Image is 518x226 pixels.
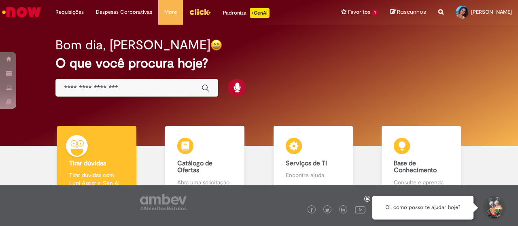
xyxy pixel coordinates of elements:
span: Despesas Corporativas [96,8,152,16]
a: Base de Conhecimento Consulte e aprenda [367,126,476,196]
h2: O que você procura hoje? [55,56,462,70]
p: Abra uma solicitação [177,178,232,186]
img: logo_footer_ambev_rotulo_gray.png [140,194,187,210]
button: Iniciar Conversa de Suporte [482,196,506,220]
p: Consulte e aprenda [394,178,449,186]
img: logo_footer_linkedin.png [341,208,345,213]
img: logo_footer_facebook.png [310,208,314,212]
div: Padroniza [223,8,270,18]
p: Tirar dúvidas com Lupi Assist e Gen Ai [69,171,124,187]
a: Rascunhos [390,8,426,16]
a: Tirar dúvidas Tirar dúvidas com Lupi Assist e Gen Ai [42,126,151,196]
h2: Bom dia, [PERSON_NAME] [55,38,210,52]
span: 1 [372,9,378,16]
img: logo_footer_youtube.png [355,204,365,215]
b: Tirar dúvidas [69,159,106,167]
img: logo_footer_twitter.png [325,208,329,212]
a: Catálogo de Ofertas Abra uma solicitação [151,126,259,196]
b: Serviços de TI [286,159,327,167]
p: +GenAi [250,8,270,18]
b: Catálogo de Ofertas [177,159,212,175]
p: Encontre ajuda [286,171,341,179]
span: Rascunhos [397,8,426,16]
a: Serviços de TI Encontre ajuda [259,126,367,196]
span: Requisições [55,8,84,16]
img: ServiceNow [1,4,42,20]
div: Oi, como posso te ajudar hoje? [372,196,473,220]
span: Favoritos [348,8,370,16]
b: Base de Conhecimento [394,159,437,175]
span: [PERSON_NAME] [471,8,512,15]
img: happy-face.png [210,39,222,51]
img: click_logo_yellow_360x200.png [189,6,211,18]
span: More [164,8,177,16]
